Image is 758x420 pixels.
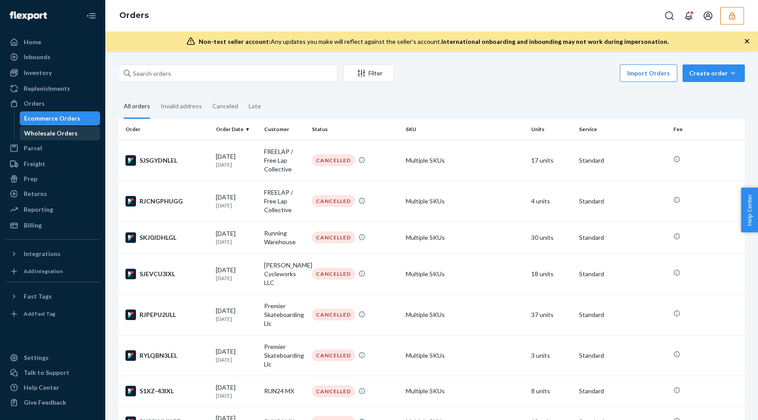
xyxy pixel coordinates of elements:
td: Multiple SKUs [402,181,528,221]
div: Canceled [212,95,238,117]
div: CANCELLED [312,195,355,207]
p: [DATE] [216,238,257,246]
td: Multiple SKUs [402,221,528,253]
div: All orders [124,95,150,119]
div: Home [24,38,41,46]
div: Replenishments [24,84,70,93]
p: Standard [579,197,666,206]
p: [DATE] [216,274,257,282]
th: Service [576,119,669,140]
div: Freight [24,160,45,168]
a: Settings [5,351,100,365]
div: Integrations [24,249,61,258]
button: Open account menu [699,7,717,25]
div: RYLQBN3LEL [125,350,209,361]
button: Create order [683,64,745,82]
th: Units [528,119,576,140]
p: Standard [579,270,666,278]
td: 3 units [528,335,576,376]
button: Fast Tags [5,289,100,303]
td: 30 units [528,221,576,253]
p: [DATE] [216,315,257,323]
th: SKU [402,119,528,140]
a: Replenishments [5,82,100,96]
a: Parcel [5,141,100,155]
p: [DATE] [216,161,257,168]
td: 37 units [528,294,576,335]
a: Reporting [5,203,100,217]
div: Inventory [24,68,52,77]
div: Add Fast Tag [24,310,55,317]
div: [DATE] [216,229,257,246]
td: Multiple SKUs [402,253,528,294]
th: Status [308,119,402,140]
a: Home [5,35,100,49]
td: 4 units [528,181,576,221]
div: Late [249,95,261,117]
div: RJCNGPHUGG [125,196,209,206]
div: Settings [24,353,49,362]
a: Freight [5,157,100,171]
div: CANCELLED [312,309,355,320]
ol: breadcrumbs [112,3,156,28]
td: FREELAP / Free Lap Collective [261,140,308,181]
p: Standard [579,351,666,360]
div: Orders [24,99,45,108]
p: Standard [579,310,666,319]
div: Billing [24,221,42,230]
div: SJSGYDNLEL [125,155,209,166]
a: Orders [5,96,100,110]
td: 8 units [528,376,576,406]
div: CANCELLED [312,154,355,166]
div: RJPEPU2ULL [125,310,209,320]
button: Help Center [741,188,758,232]
div: Any updates you make will reflect against the seller's account. [199,37,669,46]
input: Search orders [118,64,338,82]
div: SJEVCU3IXL [125,269,209,279]
button: Integrations [5,247,100,261]
th: Order Date [212,119,260,140]
button: Give Feedback [5,395,100,409]
button: Filter [343,64,394,82]
div: [DATE] [216,383,257,399]
a: Help Center [5,381,100,395]
p: Standard [579,233,666,242]
th: Order [118,119,212,140]
div: Help Center [24,383,59,392]
td: Multiple SKUs [402,376,528,406]
div: Inbounds [24,53,50,61]
span: Non-test seller account: [199,38,271,45]
p: [DATE] [216,392,257,399]
td: [PERSON_NAME] Cycleworks LLC [261,253,308,294]
div: [DATE] [216,266,257,282]
td: Multiple SKUs [402,335,528,376]
div: SKJ0JDHLGL [125,232,209,243]
div: [DATE] [216,193,257,209]
a: Inventory [5,66,100,80]
a: Inbounds [5,50,100,64]
div: [DATE] [216,306,257,323]
div: Wholesale Orders [24,129,78,138]
p: Standard [579,387,666,395]
p: Standard [579,156,666,165]
div: Filter [343,69,393,78]
button: Import Orders [620,64,677,82]
div: S1XZ-43IXL [125,386,209,396]
div: Returns [24,189,47,198]
a: Wholesale Orders [20,126,100,140]
div: [DATE] [216,152,257,168]
div: CANCELLED [312,268,355,280]
td: 18 units [528,253,576,294]
a: Returns [5,187,100,201]
div: Give Feedback [24,398,66,407]
a: Orders [119,11,149,20]
button: Open notifications [680,7,697,25]
a: Billing [5,218,100,232]
div: Create order [689,69,738,78]
span: International onboarding and inbounding may not work during impersonation. [441,38,669,45]
div: Talk to Support [24,368,69,377]
div: CANCELLED [312,231,355,243]
td: Multiple SKUs [402,294,528,335]
a: Ecommerce Orders [20,111,100,125]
